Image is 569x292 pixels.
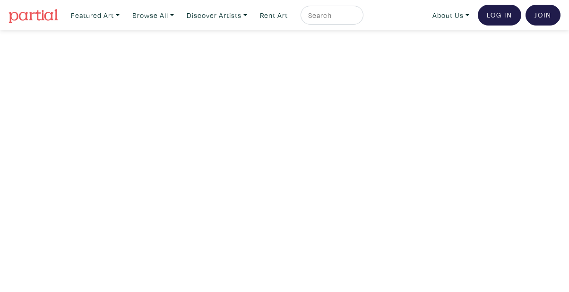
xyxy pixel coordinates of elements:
a: Log In [478,5,521,26]
a: Featured Art [67,6,124,25]
a: Rent Art [256,6,292,25]
a: Browse All [128,6,178,25]
input: Search [307,9,354,21]
a: Discover Artists [182,6,251,25]
a: Join [526,5,560,26]
a: About Us [428,6,474,25]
